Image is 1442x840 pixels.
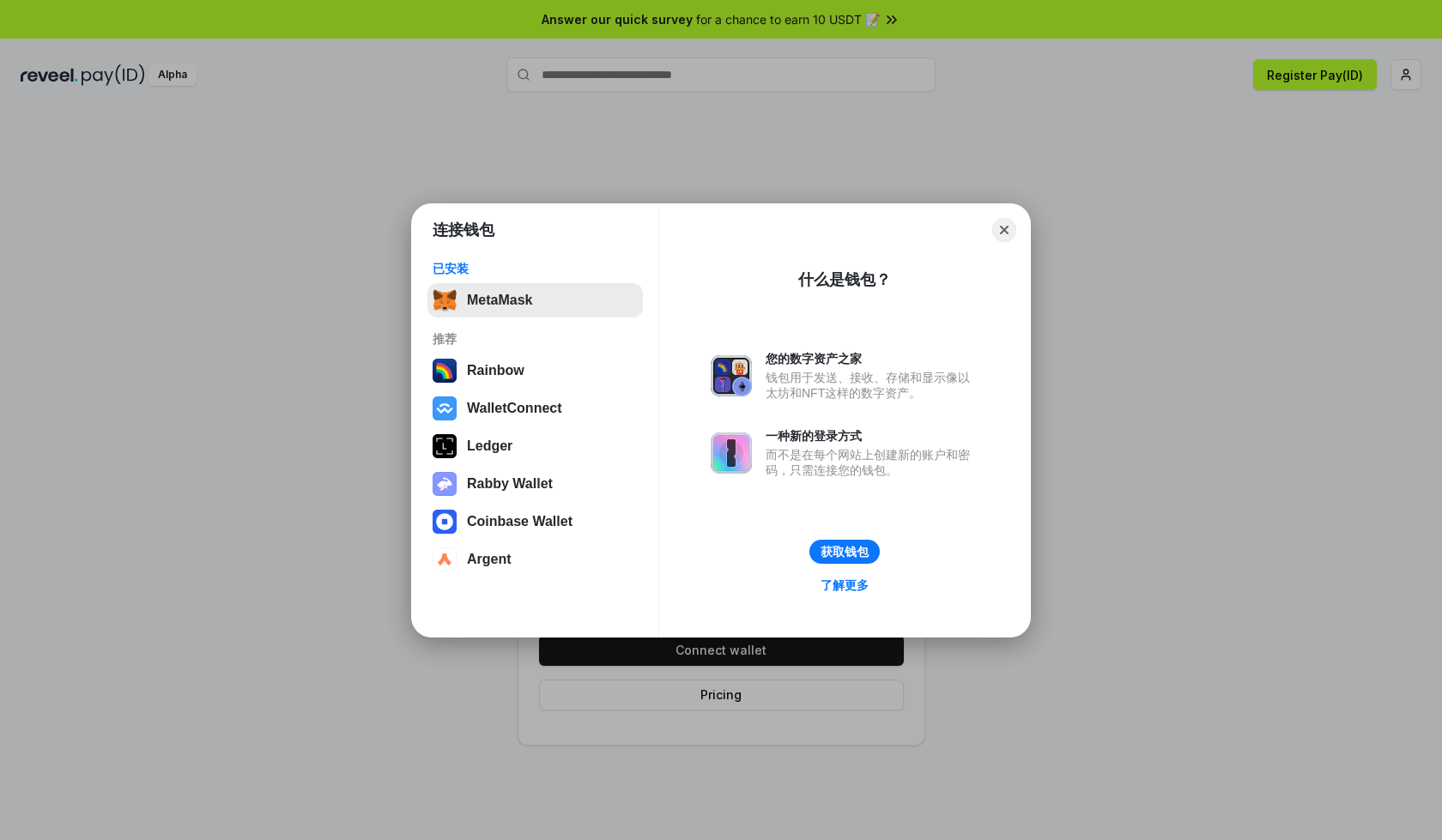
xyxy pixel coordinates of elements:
[427,505,643,539] button: Coinbase Wallet
[467,476,553,492] div: Rabby Wallet
[427,391,643,426] button: WalletConnect
[766,447,978,478] div: 而不是在每个网站上创建新的账户和密码，只需连接您的钱包。
[427,354,643,388] button: Rainbow
[427,467,643,501] button: Rabby Wallet
[433,472,457,496] img: svg+xml,%3Csvg%20xmlns%3D%22http%3A%2F%2Fwww.w3.org%2F2000%2Fsvg%22%20fill%3D%22none%22%20viewBox...
[711,432,752,474] img: svg+xml,%3Csvg%20xmlns%3D%22http%3A%2F%2Fwww.w3.org%2F2000%2Fsvg%22%20fill%3D%22none%22%20viewBox...
[427,283,643,317] button: MetaMask
[433,396,457,420] img: svg+xml,%3Csvg%20width%3D%2228%22%20height%3D%2228%22%20viewBox%3D%220%200%2028%2028%22%20fill%3D...
[427,429,643,463] button: Ledger
[433,510,457,534] img: svg+xml,%3Csvg%20width%3D%2228%22%20height%3D%2228%22%20viewBox%3D%220%200%2028%2028%22%20fill%3D...
[992,218,1016,242] button: Close
[798,269,891,290] div: 什么是钱包？
[711,355,752,396] img: svg+xml,%3Csvg%20xmlns%3D%22http%3A%2F%2Fwww.w3.org%2F2000%2Fsvg%22%20fill%3D%22none%22%20viewBox...
[821,544,869,559] div: 获取钱包
[467,363,524,378] div: Rainbow
[821,577,869,593] div: 了解更多
[433,434,457,458] img: svg+xml,%3Csvg%20xmlns%3D%22http%3A%2F%2Fwww.w3.org%2F2000%2Fsvg%22%20width%3D%2228%22%20height%3...
[467,552,512,567] div: Argent
[766,428,978,444] div: 一种新的登录方式
[433,331,638,347] div: 推荐
[433,288,457,312] img: svg+xml,%3Csvg%20fill%3D%22none%22%20height%3D%2233%22%20viewBox%3D%220%200%2035%2033%22%20width%...
[467,293,532,308] div: MetaMask
[433,261,638,276] div: 已安装
[467,514,573,529] div: Coinbase Wallet
[467,401,562,416] div: WalletConnect
[427,542,643,577] button: Argent
[433,359,457,383] img: svg+xml,%3Csvg%20width%3D%22120%22%20height%3D%22120%22%20viewBox%3D%220%200%20120%20120%22%20fil...
[809,540,880,564] button: 获取钱包
[433,220,494,240] h1: 连接钱包
[810,574,879,596] a: 了解更多
[766,370,978,401] div: 钱包用于发送、接收、存储和显示像以太坊和NFT这样的数字资产。
[766,351,978,366] div: 您的数字资产之家
[433,547,457,571] img: svg+xml,%3Csvg%20width%3D%2228%22%20height%3D%2228%22%20viewBox%3D%220%200%2028%2028%22%20fill%3D...
[467,438,512,454] div: Ledger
